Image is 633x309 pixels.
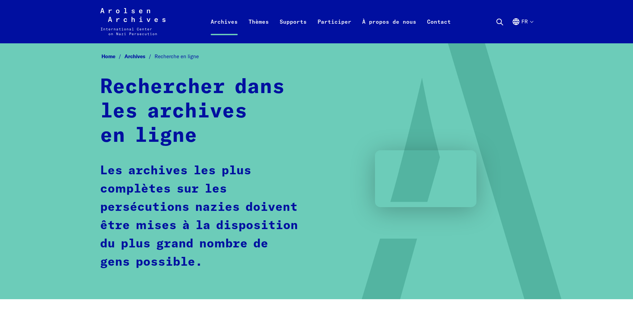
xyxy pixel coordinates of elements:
[155,53,199,60] span: Recherche en ligne
[124,53,155,60] a: Archives
[100,77,285,146] strong: Rechercher dans les archives en ligne
[205,8,456,35] nav: Principal
[100,162,305,271] p: Les archives les plus complètes sur les persécutions nazies doivent être mises à la disposition d...
[422,16,456,43] a: Contact
[312,16,357,43] a: Participer
[274,16,312,43] a: Supports
[100,51,533,62] nav: Breadcrumb
[357,16,422,43] a: À propos de nous
[243,16,274,43] a: Thèmes
[512,18,533,42] button: Français, sélection de la langue
[101,53,124,60] a: Home
[205,16,243,43] a: Archives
